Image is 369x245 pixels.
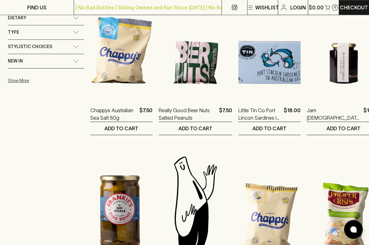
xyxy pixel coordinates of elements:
[290,4,306,11] p: Login
[327,125,361,132] p: ADD TO CART
[8,57,23,65] span: New In
[219,107,232,122] p: $7.50
[159,122,232,135] button: ADD TO CART
[8,11,84,25] div: Dietary
[90,107,137,122] a: Chappys Australian Sea Salt 80g
[334,6,336,9] p: 0
[252,125,287,132] p: ADD TO CART
[8,28,19,36] span: Type
[8,25,84,39] div: Type
[8,40,84,54] div: Stylistic Choices
[8,43,52,51] span: Stylistic Choices
[308,4,323,11] p: $0.00
[8,74,90,87] button: Show More
[90,122,152,135] button: ADD TO CART
[238,122,301,135] button: ADD TO CART
[284,107,301,122] p: $18.00
[178,125,212,132] p: ADD TO CART
[27,4,47,11] p: FIND US
[307,107,361,122] a: Jam [DEMOGRAPHIC_DATA] Blackberry Shiraz Jam
[238,107,281,122] a: Little Tin Co Port Lincon Sardines In Australian Olive Oil
[159,107,217,122] a: Really Good Beer Nuts Salted Peanuts
[255,4,279,11] p: Wishlist
[340,4,368,11] p: Checkout
[8,54,84,68] div: New In
[8,14,26,22] span: Dietary
[350,226,357,232] img: bubble-icon
[139,107,152,122] p: $7.50
[104,125,138,132] p: ADD TO CART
